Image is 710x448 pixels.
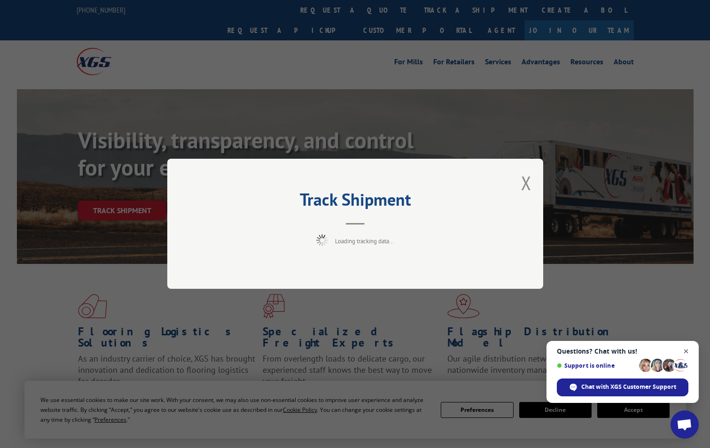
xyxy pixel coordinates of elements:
button: Close modal [521,170,531,195]
h2: Track Shipment [214,193,496,211]
div: Open chat [671,410,699,439]
div: Chat with XGS Customer Support [557,378,688,396]
span: Close chat [680,346,692,357]
span: Chat with XGS Customer Support [581,383,676,391]
span: Loading tracking data... [335,238,394,246]
span: Questions? Chat with us! [557,348,688,355]
img: xgs-loading [316,235,328,247]
span: Support is online [557,362,636,369]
